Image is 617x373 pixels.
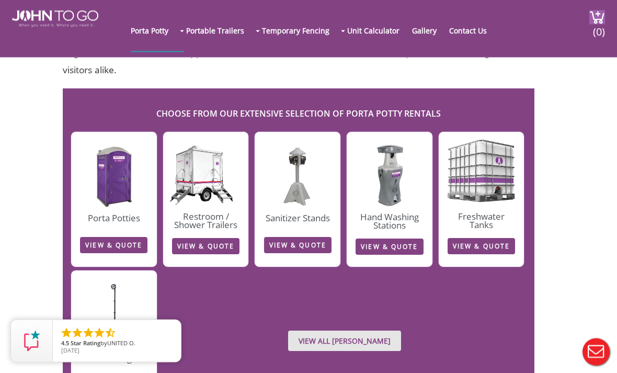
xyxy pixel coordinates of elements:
[186,9,255,51] a: Portable Trailers
[288,331,401,352] a: VIEW ALL [PERSON_NAME]
[347,9,410,51] a: Unit Calculator
[458,211,505,231] a: Freshwater Tanks
[61,339,69,347] span: 4.5
[266,212,330,224] a: Sanitizer Stands
[412,9,447,51] a: Gallery
[448,239,515,255] a: VIEW & QUOTE
[61,340,173,347] span: by
[174,211,237,231] a: Restroom / Shower Trailers
[369,144,410,207] img: HWS.jpg.webp
[449,9,497,51] a: Contact Us
[356,239,423,255] a: VIEW & QUOTE
[80,238,147,254] a: VIEW & QUOTE
[575,331,617,373] button: Live Chat
[280,145,315,208] img: FSS.jpg.webp
[445,133,517,207] img: fresh-water-tank.png.webp
[92,283,136,348] img: JTG-ProPower-Light-1.jpg.webp
[21,331,42,352] img: Review Rating
[82,326,95,339] li: 
[172,239,239,255] a: VIEW & QUOTE
[60,326,73,339] li: 
[88,212,140,224] a: Porta Potties
[264,238,332,254] a: VIEW & QUOTE
[589,10,605,25] img: cart a
[360,211,419,232] a: Hand Washing Stations
[131,9,179,51] a: Porta Potty
[592,16,605,39] span: (0)
[61,346,79,354] span: [DATE]
[68,105,529,127] h2: CHOOSE FROM OUR EXTENSIVE SELECTION OF PORTA POTTY RENTALS
[163,126,249,207] img: JTG-2-Mini-1_cutout.png.webp
[94,145,134,208] img: construction-unit.jpg.webp
[104,326,117,339] li: 
[93,326,106,339] li: 
[71,326,84,339] li: 
[12,10,98,27] img: JOHN to go
[262,9,340,51] a: Temporary Fencing
[71,339,100,347] span: Star Rating
[107,339,135,347] span: UNITED O.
